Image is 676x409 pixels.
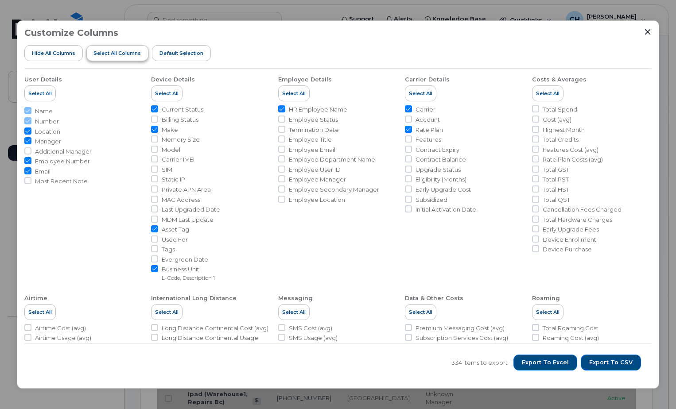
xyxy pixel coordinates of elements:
[543,196,570,204] span: Total QST
[289,105,347,114] span: HR Employee Name
[405,85,436,101] button: Select All
[289,334,338,342] span: SMS Usage (avg)
[289,146,335,154] span: Employee Email
[416,185,471,194] span: Early Upgrade Cost
[409,309,432,316] span: Select All
[416,334,508,342] span: Subscription Services Cost (avg)
[24,85,56,101] button: Select All
[416,196,447,204] span: Subsidized
[162,166,172,174] span: SIM
[282,90,306,97] span: Select All
[543,324,598,332] span: Total Roaming Cost
[162,105,203,114] span: Current Status
[162,185,211,194] span: Private APN Area
[416,116,440,124] span: Account
[162,116,198,124] span: Billing Status
[289,196,345,204] span: Employee Location
[416,105,435,114] span: Carrier
[155,309,179,316] span: Select All
[405,294,463,302] div: Data & Other Costs
[24,304,56,320] button: Select All
[151,304,183,320] button: Select All
[644,28,652,36] button: Close
[543,185,569,194] span: Total HST
[162,175,185,184] span: Static IP
[162,146,180,154] span: Model
[543,245,592,254] span: Device Purchase
[93,50,141,57] span: Select all Columns
[278,76,332,84] div: Employee Details
[416,324,505,332] span: Premium Messaging Cost (avg)
[24,45,83,61] button: Hide All Columns
[162,216,214,224] span: MDM Last Update
[162,205,220,214] span: Last Upgraded Date
[532,304,563,320] button: Select All
[35,334,91,342] span: Airtime Usage (avg)
[416,175,466,184] span: Eligibility (Months)
[581,355,641,370] button: Export to CSV
[416,126,443,134] span: Rate Plan
[543,146,598,154] span: Features Cost (avg)
[162,235,188,244] span: Used For
[543,225,599,234] span: Early Upgrade Fees
[151,294,237,302] div: International Long Distance
[35,137,61,146] span: Manager
[86,45,149,61] button: Select all Columns
[32,50,75,57] span: Hide All Columns
[152,45,211,61] button: Default Selection
[536,90,559,97] span: Select All
[416,205,476,214] span: Initial Activation Date
[543,116,571,124] span: Cost (avg)
[543,175,569,184] span: Total PST
[162,135,200,144] span: Memory Size
[35,157,90,166] span: Employee Number
[162,334,271,350] span: Long Distance Continental Usage (avg)
[409,90,432,97] span: Select All
[543,216,612,224] span: Total Hardware Charges
[416,166,461,174] span: Upgrade Status
[162,274,215,281] small: L-Code, Description 1
[151,76,195,84] div: Device Details
[35,117,59,126] span: Number
[24,76,62,84] div: User Details
[155,90,179,97] span: Select All
[532,294,560,302] div: Roaming
[513,355,577,370] button: Export to Excel
[416,135,441,144] span: Features
[589,359,633,367] span: Export to CSV
[289,155,375,164] span: Employee Department Name
[289,175,346,184] span: Employee Manager
[522,359,569,367] span: Export to Excel
[543,334,599,342] span: Roaming Cost (avg)
[532,85,563,101] button: Select All
[24,294,47,302] div: Airtime
[543,166,569,174] span: Total GST
[543,205,622,214] span: Cancellation Fees Charged
[162,324,268,332] span: Long Distance Continental Cost (avg)
[35,324,86,332] span: Airtime Cost (avg)
[282,309,306,316] span: Select All
[162,255,208,264] span: Evergreen Date
[289,324,332,332] span: SMS Cost (avg)
[278,294,313,302] div: Messaging
[543,126,585,134] span: Highest Month
[543,105,577,114] span: Total Spend
[151,85,183,101] button: Select All
[162,196,200,204] span: MAC Address
[28,90,52,97] span: Select All
[289,116,338,124] span: Employee Status
[35,167,51,176] span: Email
[405,304,436,320] button: Select All
[289,166,341,174] span: Employee User ID
[416,146,459,154] span: Contract Expiry
[532,76,587,84] div: Costs & Averages
[159,50,203,57] span: Default Selection
[543,135,579,144] span: Total Credits
[278,304,310,320] button: Select All
[35,147,92,156] span: Additional Manager
[35,127,60,136] span: Location
[416,155,466,164] span: Contract Balance
[289,135,332,144] span: Employee Title
[24,28,118,38] h3: Customize Columns
[451,359,508,367] span: 334 items to export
